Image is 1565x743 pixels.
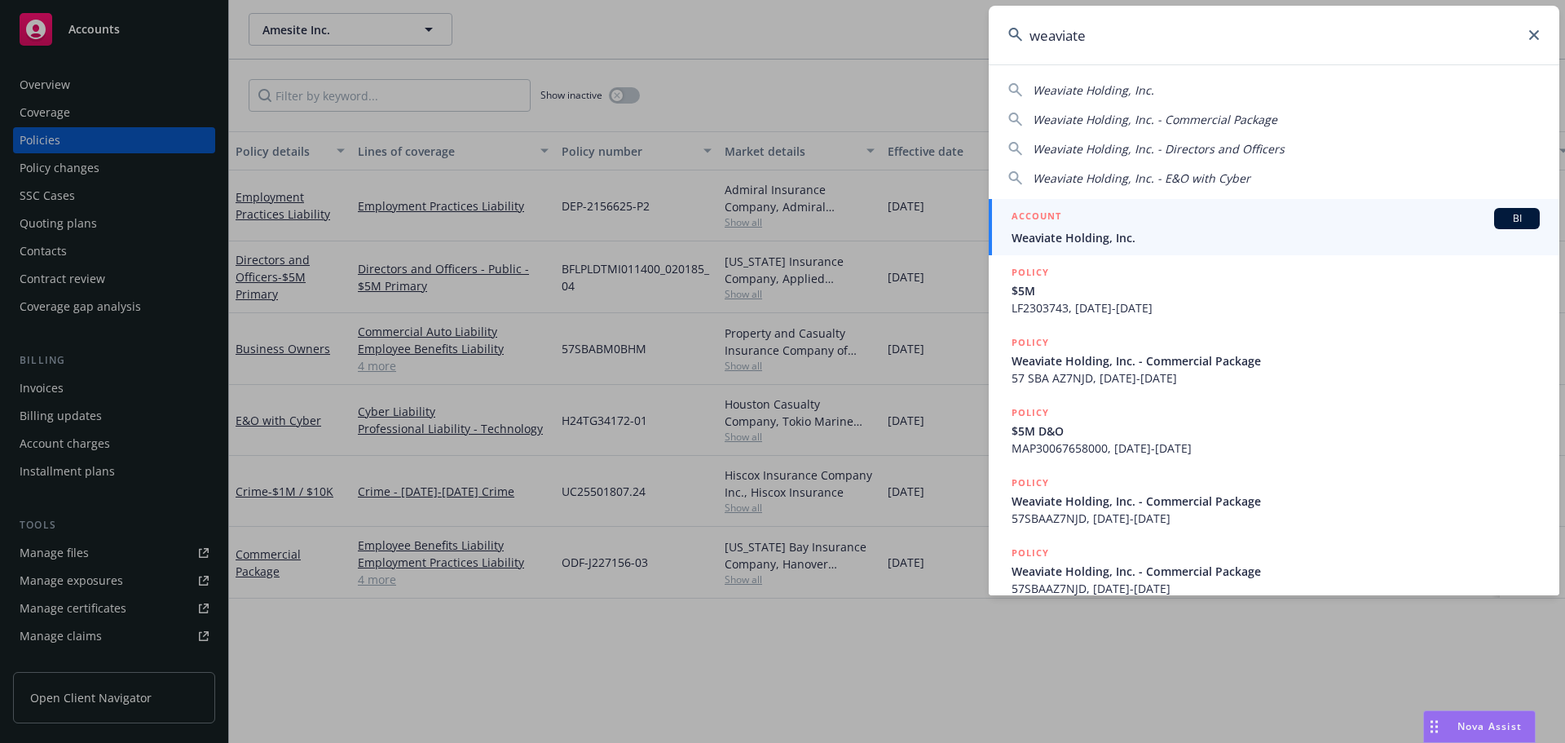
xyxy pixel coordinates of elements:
[1012,208,1061,228] h5: ACCOUNT
[1012,563,1540,580] span: Weaviate Holding, Inc. - Commercial Package
[1012,493,1540,510] span: Weaviate Holding, Inc. - Commercial Package
[1457,719,1522,733] span: Nova Assist
[1423,710,1536,743] button: Nova Assist
[1012,475,1049,491] h5: POLICY
[1012,545,1049,561] h5: POLICY
[989,325,1559,396] a: POLICYWeaviate Holding, Inc. - Commercial Package57 SBA AZ7NJD, [DATE]-[DATE]
[1012,352,1540,369] span: Weaviate Holding, Inc. - Commercial Package
[989,536,1559,606] a: POLICYWeaviate Holding, Inc. - Commercial Package57SBAAZ7NJD, [DATE]-[DATE]
[1012,229,1540,246] span: Weaviate Holding, Inc.
[1012,405,1049,421] h5: POLICY
[1033,112,1277,127] span: Weaviate Holding, Inc. - Commercial Package
[1012,264,1049,281] h5: POLICY
[989,466,1559,536] a: POLICYWeaviate Holding, Inc. - Commercial Package57SBAAZ7NJD, [DATE]-[DATE]
[1424,711,1444,742] div: Drag to move
[989,255,1559,325] a: POLICY$5MLF2303743, [DATE]-[DATE]
[1012,440,1540,457] span: MAP30067658000, [DATE]-[DATE]
[989,396,1559,466] a: POLICY$5M D&OMAP30067658000, [DATE]-[DATE]
[1033,141,1285,157] span: Weaviate Holding, Inc. - Directors and Officers
[989,6,1559,64] input: Search...
[989,199,1559,255] a: ACCOUNTBIWeaviate Holding, Inc.
[1012,369,1540,387] span: 57 SBA AZ7NJD, [DATE]-[DATE]
[1501,211,1533,226] span: BI
[1033,170,1250,186] span: Weaviate Holding, Inc. - E&O with Cyber
[1012,580,1540,597] span: 57SBAAZ7NJD, [DATE]-[DATE]
[1012,334,1049,351] h5: POLICY
[1012,510,1540,527] span: 57SBAAZ7NJD, [DATE]-[DATE]
[1012,299,1540,316] span: LF2303743, [DATE]-[DATE]
[1033,82,1154,98] span: Weaviate Holding, Inc.
[1012,282,1540,299] span: $5M
[1012,422,1540,440] span: $5M D&O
